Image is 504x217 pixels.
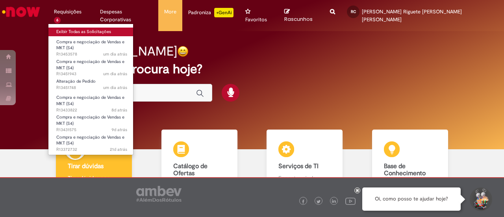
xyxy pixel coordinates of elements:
span: Rascunhos [284,15,313,23]
span: Compra e negociação de Vendas e MKT (S4) [56,39,124,51]
span: Compra e negociação de Vendas e MKT (S4) [56,134,124,147]
a: Aberto R13431575 : Compra e negociação de Vendas e MKT (S4) [48,113,135,130]
a: Rascunhos [284,8,318,23]
a: Base de Conhecimento Consulte e aprenda [358,130,463,198]
div: Padroniza [188,8,233,17]
span: R13431575 [56,127,127,133]
span: 9d atrás [111,127,127,133]
img: logo_footer_linkedin.png [332,199,336,204]
span: 8d atrás [111,107,127,113]
span: Alteração de Pedido [56,78,96,84]
span: More [164,8,176,16]
span: Compra e negociação de Vendas e MKT (S4) [56,95,124,107]
span: Despesas Corporativas [100,8,153,24]
span: um dia atrás [103,85,127,91]
a: Aberto R13451943 : Compra e negociação de Vendas e MKT (S4) [48,57,135,74]
ul: Requisições [48,24,133,155]
b: Base de Conhecimento [384,162,426,177]
time: 07/08/2025 17:40:12 [110,147,127,152]
span: Compra e negociação de Vendas e MKT (S4) [56,59,124,71]
img: logo_footer_ambev_rotulo_gray.png [136,186,182,202]
span: RC [351,9,356,14]
b: Catálogo de Ofertas [173,162,208,177]
span: R13433822 [56,107,127,113]
span: R13451943 [56,71,127,77]
time: 27/08/2025 16:29:29 [103,51,127,57]
a: Tirar dúvidas Tirar dúvidas com Lupi Assist e Gen Ai [41,130,147,198]
a: Catálogo de Ofertas Abra uma solicitação [147,130,252,198]
img: happy-face.png [177,46,189,57]
time: 27/08/2025 11:07:55 [103,85,127,91]
span: R13372732 [56,147,127,153]
time: 20/08/2025 17:21:21 [111,107,127,113]
b: Serviços de TI [278,162,319,170]
span: R13453578 [56,51,127,57]
time: 27/08/2025 11:35:37 [103,71,127,77]
img: logo_footer_youtube.png [345,196,356,206]
a: Serviços de TI Encontre ajuda [252,130,358,198]
b: Tirar dúvidas [68,162,104,170]
img: logo_footer_twitter.png [317,200,321,204]
h2: O que você procura hoje? [54,62,450,76]
span: 6 [54,17,61,24]
span: R13451748 [56,85,127,91]
img: logo_footer_facebook.png [301,200,305,204]
span: Favoritos [245,16,267,24]
p: Tirar dúvidas com Lupi Assist e Gen Ai [68,174,120,190]
span: 21d atrás [110,147,127,152]
a: Aberto R13451748 : Alteração de Pedido [48,77,135,92]
span: Compra e negociação de Vendas e MKT (S4) [56,114,124,126]
button: Iniciar Conversa de Suporte [469,187,492,211]
span: um dia atrás [103,51,127,57]
a: Exibir Todas as Solicitações [48,28,135,36]
img: ServiceNow [1,4,41,20]
span: um dia atrás [103,71,127,77]
div: Oi, como posso te ajudar hoje? [362,187,461,211]
p: Encontre ajuda [278,174,331,182]
span: [PERSON_NAME] Riguete [PERSON_NAME] [PERSON_NAME] [362,8,462,23]
a: Aberto R13433822 : Compra e negociação de Vendas e MKT (S4) [48,93,135,110]
time: 20/08/2025 10:33:38 [111,127,127,133]
a: Aberto R13372732 : Compra e negociação de Vendas e MKT (S4) [48,133,135,150]
p: +GenAi [214,8,233,17]
a: Aberto R13453578 : Compra e negociação de Vendas e MKT (S4) [48,38,135,55]
span: Requisições [54,8,82,16]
